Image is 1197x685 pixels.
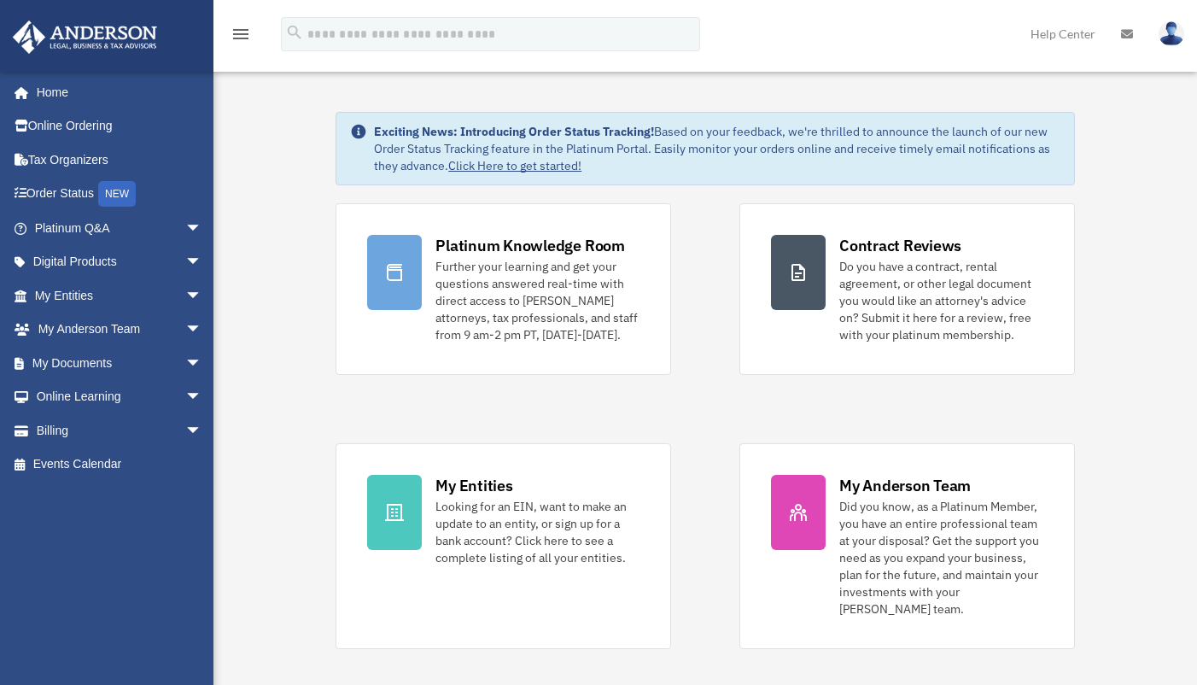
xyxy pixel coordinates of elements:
strong: Exciting News: Introducing Order Status Tracking! [374,124,654,139]
span: arrow_drop_down [185,211,219,246]
div: Looking for an EIN, want to make an update to an entity, or sign up for a bank account? Click her... [435,498,639,566]
span: arrow_drop_down [185,278,219,313]
img: User Pic [1159,21,1184,46]
a: My Entitiesarrow_drop_down [12,278,228,313]
a: menu [231,30,251,44]
a: Platinum Knowledge Room Further your learning and get your questions answered real-time with dire... [336,203,671,375]
a: Order StatusNEW [12,177,228,212]
div: My Entities [435,475,512,496]
a: My Entities Looking for an EIN, want to make an update to an entity, or sign up for a bank accoun... [336,443,671,649]
a: Online Ordering [12,109,228,143]
a: Home [12,75,219,109]
span: arrow_drop_down [185,380,219,415]
a: My Documentsarrow_drop_down [12,346,228,380]
div: Contract Reviews [839,235,961,256]
a: Digital Productsarrow_drop_down [12,245,228,279]
span: arrow_drop_down [185,346,219,381]
a: Tax Organizers [12,143,228,177]
div: Platinum Knowledge Room [435,235,625,256]
a: Contract Reviews Do you have a contract, rental agreement, or other legal document you would like... [739,203,1075,375]
div: Do you have a contract, rental agreement, or other legal document you would like an attorney's ad... [839,258,1043,343]
div: NEW [98,181,136,207]
a: Billingarrow_drop_down [12,413,228,448]
span: arrow_drop_down [185,245,219,280]
a: Online Learningarrow_drop_down [12,380,228,414]
div: Based on your feedback, we're thrilled to announce the launch of our new Order Status Tracking fe... [374,123,1060,174]
div: My Anderson Team [839,475,971,496]
a: Click Here to get started! [448,158,581,173]
div: Did you know, as a Platinum Member, you have an entire professional team at your disposal? Get th... [839,498,1043,618]
a: My Anderson Teamarrow_drop_down [12,313,228,347]
div: Further your learning and get your questions answered real-time with direct access to [PERSON_NAM... [435,258,639,343]
i: search [285,23,304,42]
span: arrow_drop_down [185,313,219,348]
a: Events Calendar [12,448,228,482]
a: My Anderson Team Did you know, as a Platinum Member, you have an entire professional team at your... [739,443,1075,649]
span: arrow_drop_down [185,413,219,448]
i: menu [231,24,251,44]
img: Anderson Advisors Platinum Portal [8,20,162,54]
a: Platinum Q&Aarrow_drop_down [12,211,228,245]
